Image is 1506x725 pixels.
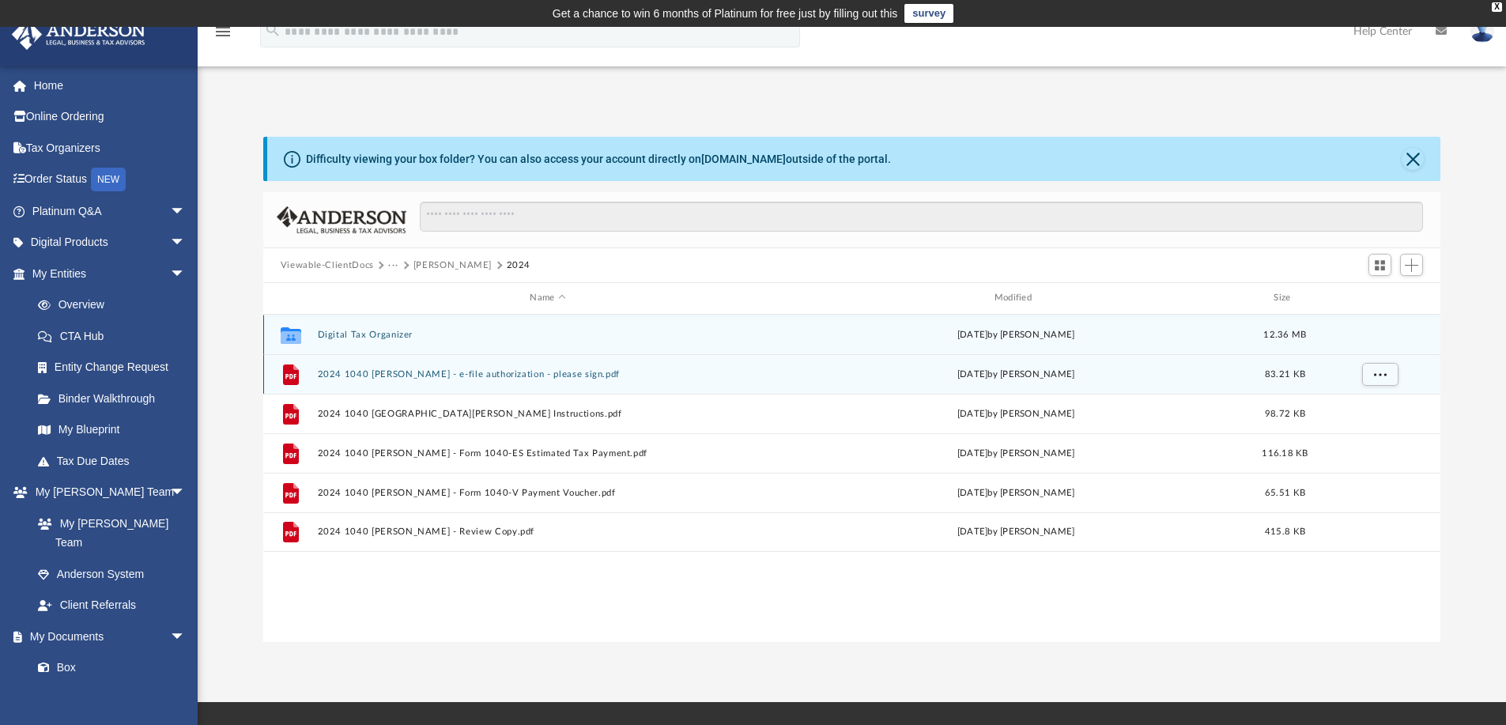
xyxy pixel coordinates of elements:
span: arrow_drop_down [170,621,202,653]
button: 2024 [507,259,531,273]
a: Client Referrals [22,590,202,621]
a: My Blueprint [22,414,202,446]
div: close [1492,2,1502,12]
button: 2024 1040 [PERSON_NAME] - Form 1040-V Payment Voucher.pdf [317,488,778,498]
div: id [1323,291,1434,305]
div: [DATE] by [PERSON_NAME] [785,406,1246,421]
button: 2024 1040 [PERSON_NAME] - Review Copy.pdf [317,527,778,537]
a: menu [213,30,232,41]
i: search [264,21,281,39]
div: [DATE] by [PERSON_NAME] [785,446,1246,460]
div: Modified [785,291,1247,305]
span: arrow_drop_down [170,227,202,259]
button: 2024 1040 [PERSON_NAME] - e-file authorization - please sign.pdf [317,369,778,379]
a: Tax Organizers [11,132,209,164]
img: User Pic [1470,20,1494,43]
a: Digital Productsarrow_drop_down [11,227,209,259]
button: Switch to Grid View [1368,254,1392,276]
span: arrow_drop_down [170,477,202,509]
a: Tax Due Dates [22,445,209,477]
a: Binder Walkthrough [22,383,209,414]
span: 83.21 KB [1265,369,1305,378]
button: ··· [388,259,398,273]
div: grid [263,315,1441,642]
a: Platinum Q&Aarrow_drop_down [11,195,209,227]
input: Search files and folders [420,202,1423,232]
a: Anderson System [22,558,202,590]
button: Digital Tax Organizer [317,330,778,340]
div: Difficulty viewing your box folder? You can also access your account directly on outside of the p... [306,151,891,168]
div: [DATE] by [PERSON_NAME] [785,525,1246,539]
button: More options [1361,362,1398,386]
span: arrow_drop_down [170,195,202,228]
a: Home [11,70,209,101]
button: Add [1400,254,1424,276]
span: 65.51 KB [1265,488,1305,497]
button: Viewable-ClientDocs [281,259,374,273]
a: Online Ordering [11,101,209,133]
a: Entity Change Request [22,352,209,383]
a: [DOMAIN_NAME] [701,153,786,165]
div: NEW [91,168,126,191]
div: [DATE] by [PERSON_NAME] [785,485,1246,500]
div: Size [1253,291,1316,305]
div: [DATE] by [PERSON_NAME] [785,327,1246,342]
a: My Documentsarrow_drop_down [11,621,202,652]
a: CTA Hub [22,320,209,352]
span: 415.8 KB [1265,527,1305,536]
span: arrow_drop_down [170,258,202,290]
span: 116.18 KB [1262,448,1308,457]
a: My [PERSON_NAME] Team [22,508,194,558]
img: Anderson Advisors Platinum Portal [7,19,150,50]
span: 98.72 KB [1265,409,1305,417]
div: [DATE] by [PERSON_NAME] [785,367,1246,381]
span: 12.36 MB [1263,330,1306,338]
a: Overview [22,289,209,321]
a: Box [22,652,194,684]
div: id [270,291,310,305]
button: 2024 1040 [GEOGRAPHIC_DATA][PERSON_NAME] Instructions.pdf [317,409,778,419]
a: survey [904,4,953,23]
a: Order StatusNEW [11,164,209,196]
button: [PERSON_NAME] [413,259,492,273]
div: Name [316,291,778,305]
button: Close [1402,148,1424,170]
a: My Entitiesarrow_drop_down [11,258,209,289]
div: Get a chance to win 6 months of Platinum for free just by filling out this [553,4,898,23]
i: menu [213,22,232,41]
button: 2024 1040 [PERSON_NAME] - Form 1040-ES Estimated Tax Payment.pdf [317,448,778,459]
a: My [PERSON_NAME] Teamarrow_drop_down [11,477,202,508]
